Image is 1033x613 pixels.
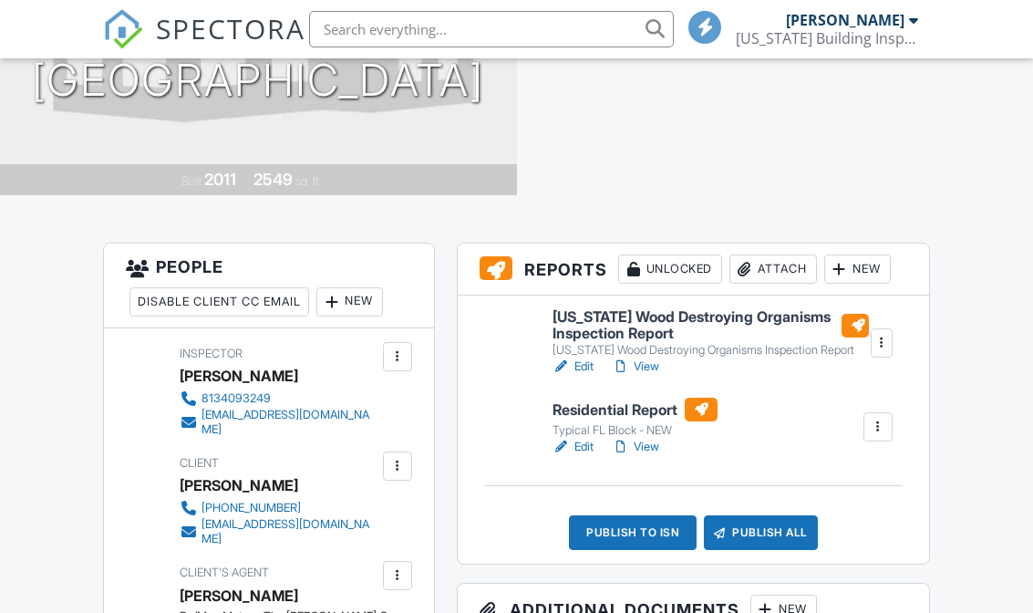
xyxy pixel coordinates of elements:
[204,170,236,189] div: 2011
[553,398,718,421] h6: Residential Report
[824,255,891,284] div: New
[569,515,697,550] div: Publish to ISN
[253,170,293,189] div: 2549
[553,423,718,438] div: Typical FL Block - NEW
[180,472,298,499] div: [PERSON_NAME]
[104,244,434,327] h3: People
[156,9,305,47] span: SPECTORA
[786,11,904,29] div: [PERSON_NAME]
[180,582,298,609] a: [PERSON_NAME]
[180,390,378,408] a: 8134093249
[553,438,594,456] a: Edit
[316,287,383,317] div: New
[553,358,594,376] a: Edit
[180,566,269,579] span: Client's Agent
[180,456,219,470] span: Client
[618,255,722,284] div: Unlocked
[32,9,484,106] h1: [STREET_ADDRESS] [GEOGRAPHIC_DATA]
[103,9,143,49] img: The Best Home Inspection Software - Spectora
[181,174,201,188] span: Built
[129,287,309,317] div: Disable Client CC Email
[201,408,378,437] div: [EMAIL_ADDRESS][DOMAIN_NAME]
[180,517,378,546] a: [EMAIL_ADDRESS][DOMAIN_NAME]
[295,174,321,188] span: sq. ft.
[201,501,301,515] div: [PHONE_NUMBER]
[553,309,869,341] h6: [US_STATE] Wood Destroying Organisms Inspection Report
[553,309,869,358] a: [US_STATE] Wood Destroying Organisms Inspection Report [US_STATE] Wood Destroying Organisms Inspe...
[553,398,718,438] a: Residential Report Typical FL Block - NEW
[201,391,271,406] div: 8134093249
[180,408,378,437] a: [EMAIL_ADDRESS][DOMAIN_NAME]
[309,11,674,47] input: Search everything...
[180,347,243,360] span: Inspector
[201,517,378,546] div: [EMAIL_ADDRESS][DOMAIN_NAME]
[612,438,659,456] a: View
[180,499,378,517] a: [PHONE_NUMBER]
[553,343,869,358] div: [US_STATE] Wood Destroying Organisms Inspection Report
[736,29,918,47] div: Florida Building Inspection Group
[180,362,298,390] div: [PERSON_NAME]
[729,255,817,284] div: Attach
[612,358,659,376] a: View
[704,515,818,550] div: Publish All
[458,244,929,296] h3: Reports
[103,25,305,63] a: SPECTORA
